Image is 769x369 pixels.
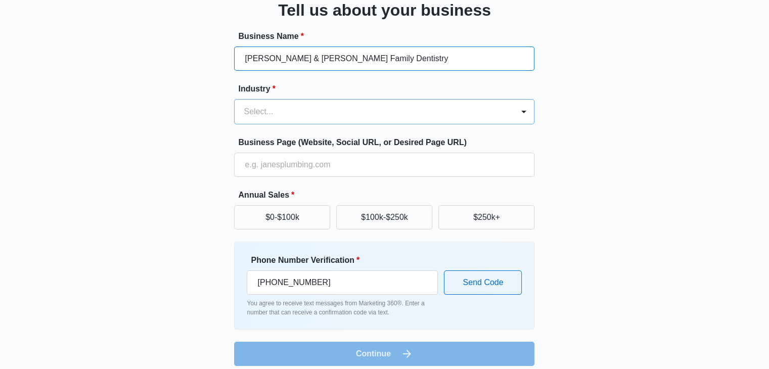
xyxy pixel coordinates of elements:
[247,270,438,295] input: Ex. +1-555-555-5555
[234,205,330,229] button: $0-$100k
[238,136,538,149] label: Business Page (Website, Social URL, or Desired Page URL)
[238,83,538,95] label: Industry
[444,270,522,295] button: Send Code
[238,189,538,201] label: Annual Sales
[238,30,538,42] label: Business Name
[247,299,438,317] p: You agree to receive text messages from Marketing 360®. Enter a number that can receive a confirm...
[251,254,442,266] label: Phone Number Verification
[438,205,534,229] button: $250k+
[336,205,432,229] button: $100k-$250k
[234,153,534,177] input: e.g. janesplumbing.com
[234,47,534,71] input: e.g. Jane's Plumbing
